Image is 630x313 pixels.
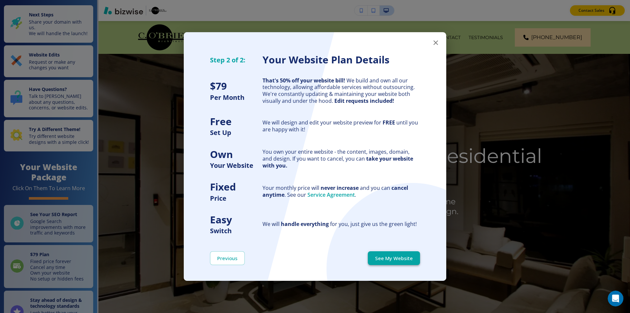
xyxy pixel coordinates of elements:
[262,77,420,104] div: We build and own all our technology, allowing affordable services without outsourcing. We're cons...
[321,184,359,191] strong: never increase
[368,251,420,265] button: See My Website
[210,115,232,128] strong: Free
[608,291,623,306] iframe: Intercom live chat
[334,97,394,104] strong: Edit requests included!
[210,251,245,265] button: Previous
[210,147,233,161] strong: Own
[210,128,262,137] h5: Set Up
[210,93,262,102] h5: Per Month
[210,226,262,235] h5: Switch
[262,221,420,228] div: We will for you, just give us the green light!
[281,220,329,228] strong: handle everything
[210,56,262,64] h5: Step 2 of 2:
[210,79,227,93] strong: $ 79
[262,148,420,169] div: You own your entire website - the content, images, domain, and design. If you want to cancel, you...
[383,119,395,126] strong: FREE
[262,185,420,198] div: Your monthly price will and you can . See our .
[262,155,413,169] strong: take your website with you.
[262,119,420,133] div: We will design and edit your website preview for until you are happy with it!
[262,77,345,84] strong: That's 50% off your website bill!
[210,161,262,170] h5: Your Website
[262,53,420,67] h3: Your Website Plan Details
[307,191,355,198] a: Service Agreement
[210,213,232,226] strong: Easy
[210,180,236,193] strong: Fixed
[262,184,408,198] strong: cancel anytime
[210,194,262,203] h5: Price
